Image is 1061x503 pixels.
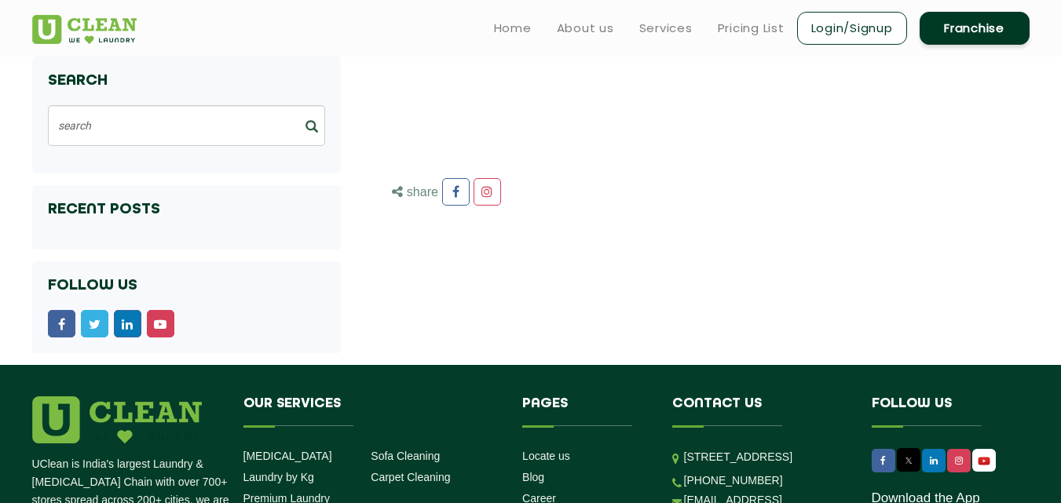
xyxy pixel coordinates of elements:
[48,277,325,294] h4: Follow us
[32,15,137,44] img: UClean Laundry and Dry Cleaning
[243,396,499,426] h4: Our Services
[243,450,332,462] a: [MEDICAL_DATA]
[388,179,438,206] a: share
[48,72,325,89] h4: Search
[974,453,994,469] img: UClean Laundry and Dry Cleaning
[522,396,649,426] h4: Pages
[797,12,907,45] a: Login/Signup
[522,450,570,462] a: Locate us
[718,19,785,38] a: Pricing List
[243,471,314,483] a: Laundry by Kg
[371,450,440,462] a: Sofa Cleaning
[522,471,544,483] a: Blog
[872,396,1010,426] h4: Follow us
[494,19,532,38] a: Home
[684,474,783,487] a: [PHONE_NUMBER]
[639,19,693,38] a: Services
[557,19,614,38] a: About us
[920,12,1030,45] a: Franchise
[672,396,848,426] h4: Contact us
[32,396,202,443] img: logo.png
[684,448,848,466] p: [STREET_ADDRESS]
[371,471,450,483] a: Carpet Cleaning
[48,201,325,218] h4: Recent Posts
[48,105,325,146] input: search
